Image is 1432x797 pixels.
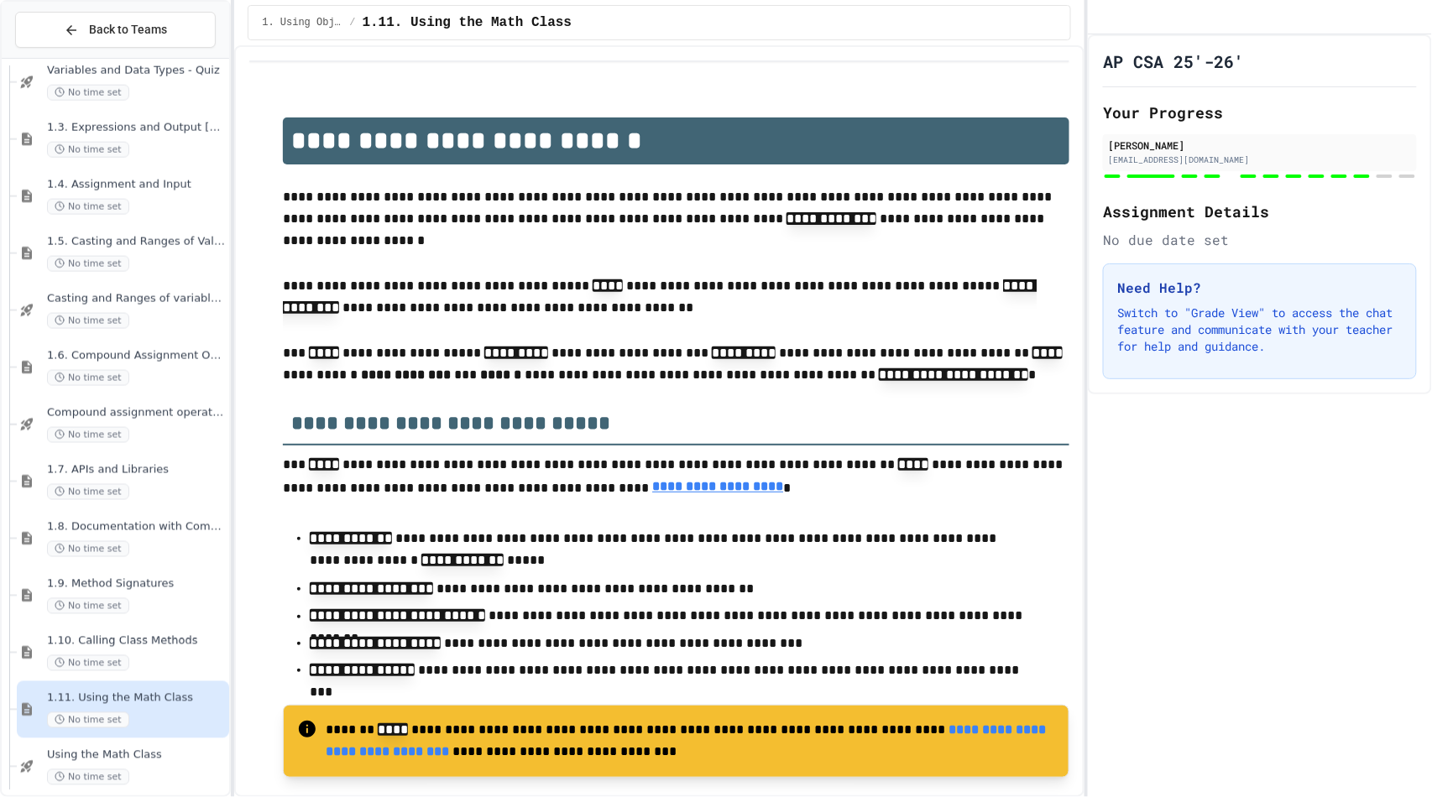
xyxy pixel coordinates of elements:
[1103,49,1244,73] h1: AP CSA 25'-26'
[47,748,226,763] span: Using the Math Class
[47,769,129,785] span: No time set
[47,292,226,306] span: Casting and Ranges of variables - Quiz
[1108,154,1412,166] div: [EMAIL_ADDRESS][DOMAIN_NAME]
[47,484,129,500] span: No time set
[47,541,129,557] span: No time set
[262,16,342,29] span: 1. Using Objects and Methods
[1117,278,1403,298] h3: Need Help?
[349,16,355,29] span: /
[89,21,167,39] span: Back to Teams
[1108,138,1412,153] div: [PERSON_NAME]
[47,598,129,614] span: No time set
[47,349,226,363] span: 1.6. Compound Assignment Operators
[47,406,226,420] span: Compound assignment operators - Quiz
[1103,101,1417,124] h2: Your Progress
[47,463,226,477] span: 1.7. APIs and Libraries
[363,13,572,33] span: 1.11. Using the Math Class
[47,235,226,249] span: 1.5. Casting and Ranges of Values
[47,427,129,443] span: No time set
[47,634,226,649] span: 1.10. Calling Class Methods
[1103,230,1417,250] div: No due date set
[47,121,226,135] span: 1.3. Expressions and Output [New]
[47,691,226,706] span: 1.11. Using the Math Class
[47,655,129,671] span: No time set
[47,712,129,728] span: No time set
[47,142,129,158] span: No time set
[47,64,226,78] span: Variables and Data Types - Quiz
[47,85,129,101] span: No time set
[47,178,226,192] span: 1.4. Assignment and Input
[47,370,129,386] span: No time set
[47,199,129,215] span: No time set
[15,12,216,48] button: Back to Teams
[47,313,129,329] span: No time set
[47,256,129,272] span: No time set
[47,520,226,534] span: 1.8. Documentation with Comments and Preconditions
[1103,200,1417,223] h2: Assignment Details
[1117,305,1403,355] p: Switch to "Grade View" to access the chat feature and communicate with your teacher for help and ...
[47,577,226,591] span: 1.9. Method Signatures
